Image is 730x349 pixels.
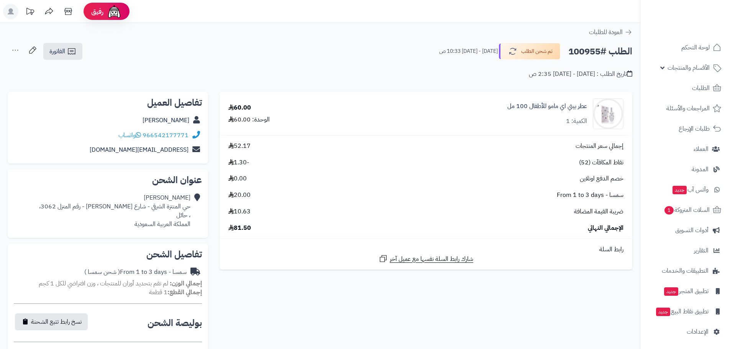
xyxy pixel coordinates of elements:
[645,99,725,118] a: المراجعات والأسئلة
[645,120,725,138] a: طلبات الإرجاع
[507,102,587,111] a: عطر بيتي اي مامو للأطفال 100 مل
[645,221,725,239] a: أدوات التسويق
[84,268,187,277] div: سمسا - From 1 to 3 days
[645,38,725,57] a: لوحة التحكم
[664,206,674,215] span: 1
[107,4,122,19] img: ai-face.png
[645,79,725,97] a: الطلبات
[14,98,202,107] h2: تفاصيل العميل
[228,115,270,124] div: الوحدة: 60.00
[645,201,725,219] a: السلات المتروكة1
[14,250,202,259] h2: تفاصيل الشحن
[645,282,725,300] a: تطبيق المتجرجديد
[664,205,710,215] span: السلات المتروكة
[588,224,623,233] span: الإجمالي النهائي
[170,279,202,288] strong: إجمالي الوزن:
[149,288,202,297] small: 1 قطعة
[31,317,82,326] span: نسخ رابط تتبع الشحنة
[223,245,629,254] div: رابط السلة
[655,306,709,317] span: تطبيق نقاط البيع
[20,4,39,21] a: تحديثات المنصة
[589,28,632,37] a: العودة للطلبات
[49,47,65,56] span: الفاتورة
[379,254,473,264] a: شارك رابط السلة نفسها مع عميل آخر
[39,279,168,288] span: لم تقم بتحديد أوزان للمنتجات ، وزن افتراضي للكل 1 كجم
[673,186,687,194] span: جديد
[576,142,623,151] span: إجمالي سعر المنتجات
[656,308,670,316] span: جديد
[645,323,725,341] a: الإعدادات
[675,225,709,236] span: أدوات التسويق
[557,191,623,200] span: سمسا - From 1 to 3 days
[390,255,473,264] span: شارك رابط السلة نفسها مع عميل آخر
[228,142,251,151] span: 52.17
[664,287,678,296] span: جديد
[91,7,103,16] span: رفيق
[645,180,725,199] a: وآتس آبجديد
[568,44,632,59] h2: الطلب #100955
[148,318,202,328] h2: بوليصة الشحن
[666,103,710,114] span: المراجعات والأسئلة
[645,140,725,158] a: العملاء
[580,174,623,183] span: خصم الدفع اونلاين
[668,62,710,73] span: الأقسام والمنتجات
[228,174,247,183] span: 0.00
[593,98,623,129] img: 1650631713-DSC_0675-10-f-90x90.jpg
[566,117,587,126] div: الكمية: 1
[694,144,709,154] span: العملاء
[228,191,251,200] span: 20.00
[672,184,709,195] span: وآتس آب
[681,42,710,53] span: لوحة التحكم
[694,245,709,256] span: التقارير
[39,193,190,228] div: [PERSON_NAME] حي المنتزة الشرقي - شارع [PERSON_NAME] - رقم المنزل 3062، ، حائل المملكة العربية ال...
[14,175,202,185] h2: عنوان الشحن
[663,286,709,297] span: تطبيق المتجر
[692,164,709,175] span: المدونة
[589,28,623,37] span: العودة للطلبات
[118,131,141,140] a: واتساب
[228,158,249,167] span: -1.30
[228,103,251,112] div: 60.00
[143,131,189,140] a: 966542177771
[574,207,623,216] span: ضريبة القيمة المضافة
[678,20,723,36] img: logo-2.png
[143,116,189,125] a: [PERSON_NAME]
[529,70,632,79] div: تاريخ الطلب : [DATE] - [DATE] 2:35 ص
[645,160,725,179] a: المدونة
[439,48,498,55] small: [DATE] - [DATE] 10:33 ص
[687,326,709,337] span: الإعدادات
[43,43,82,60] a: الفاتورة
[499,43,560,59] button: تم شحن الطلب
[645,302,725,321] a: تطبيق نقاط البيعجديد
[84,267,120,277] span: ( شحن سمسا )
[679,123,710,134] span: طلبات الإرجاع
[645,262,725,280] a: التطبيقات والخدمات
[15,313,88,330] button: نسخ رابط تتبع الشحنة
[579,158,623,167] span: نقاط المكافآت (52)
[90,145,189,154] a: [EMAIL_ADDRESS][DOMAIN_NAME]
[167,288,202,297] strong: إجمالي القطع:
[692,83,710,93] span: الطلبات
[228,207,251,216] span: 10.63
[662,265,709,276] span: التطبيقات والخدمات
[645,241,725,260] a: التقارير
[228,224,251,233] span: 81.50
